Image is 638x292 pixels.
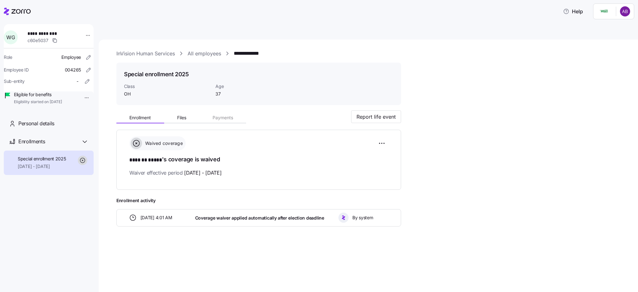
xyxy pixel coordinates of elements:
span: [DATE] 4:01 AM [140,214,172,221]
span: 004265 [65,67,81,73]
span: Enrollments [18,138,45,146]
span: c60e5037 [28,37,48,44]
span: W G [6,35,15,40]
span: By system [352,214,373,221]
span: Waiver effective period [129,169,222,177]
span: Employee ID [4,67,29,73]
span: Special enrollment 2025 [18,156,66,162]
span: Employee [61,54,81,60]
span: Files [177,115,186,120]
a: InVision Human Services [116,50,175,58]
span: - [77,78,78,84]
span: Sub-entity [4,78,25,84]
span: Waived coverage [143,140,183,146]
span: Report life event [356,113,396,121]
h1: Special enrollment 2025 [124,70,189,78]
span: Eligible for benefits [14,91,62,98]
span: Enrollment activity [116,197,401,204]
span: Payments [213,115,233,120]
span: 37 [215,91,279,97]
span: Enrollment [129,115,151,120]
button: Report life event [351,110,401,123]
span: [DATE] - [DATE] [18,163,66,170]
span: Coverage waiver applied automatically after election deadline [195,215,324,221]
span: Age [215,83,279,90]
h1: 's coverage is waived [129,155,388,164]
span: Role [4,54,12,60]
span: OH [124,91,210,97]
span: Class [124,83,210,90]
span: Eligibility started on [DATE] [14,99,62,105]
a: All employees [188,50,221,58]
span: [DATE] - [DATE] [184,169,221,177]
span: Personal details [18,120,54,127]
